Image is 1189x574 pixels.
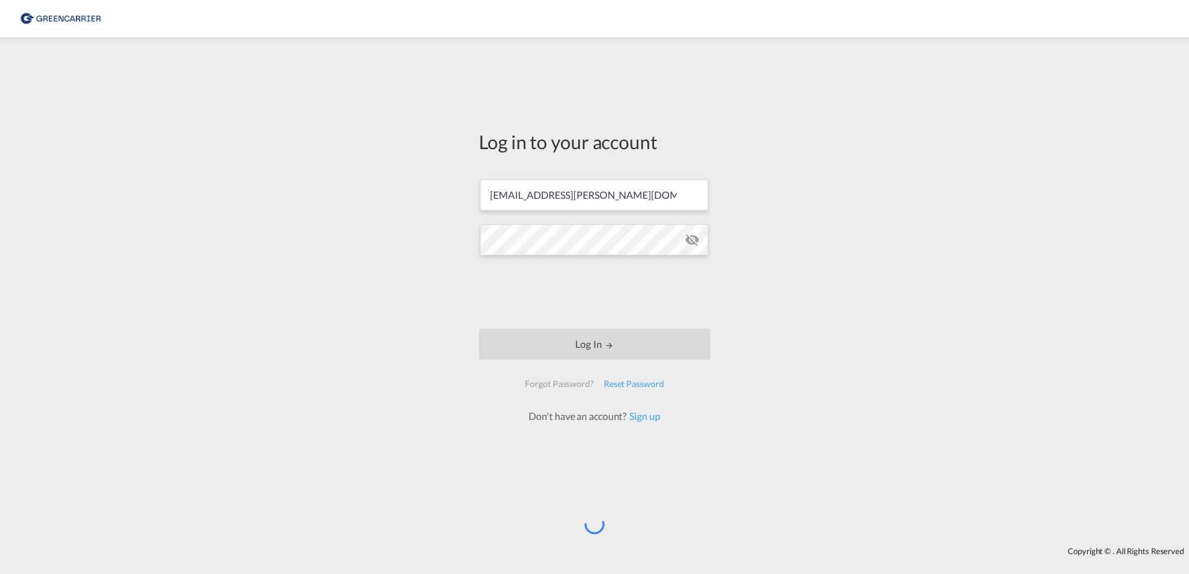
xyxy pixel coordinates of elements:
div: Don't have an account? [515,409,673,423]
md-icon: icon-eye-off [685,232,700,247]
input: Enter email/phone number [480,180,708,211]
div: Reset Password [599,373,669,395]
a: Sign up [626,410,660,422]
button: LOGIN [479,329,710,360]
div: Log in to your account [479,129,710,155]
div: Forgot Password? [520,373,598,395]
img: 8cf206808afe11efa76fcd1e3d746489.png [19,5,103,33]
iframe: reCAPTCHA [500,268,689,316]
